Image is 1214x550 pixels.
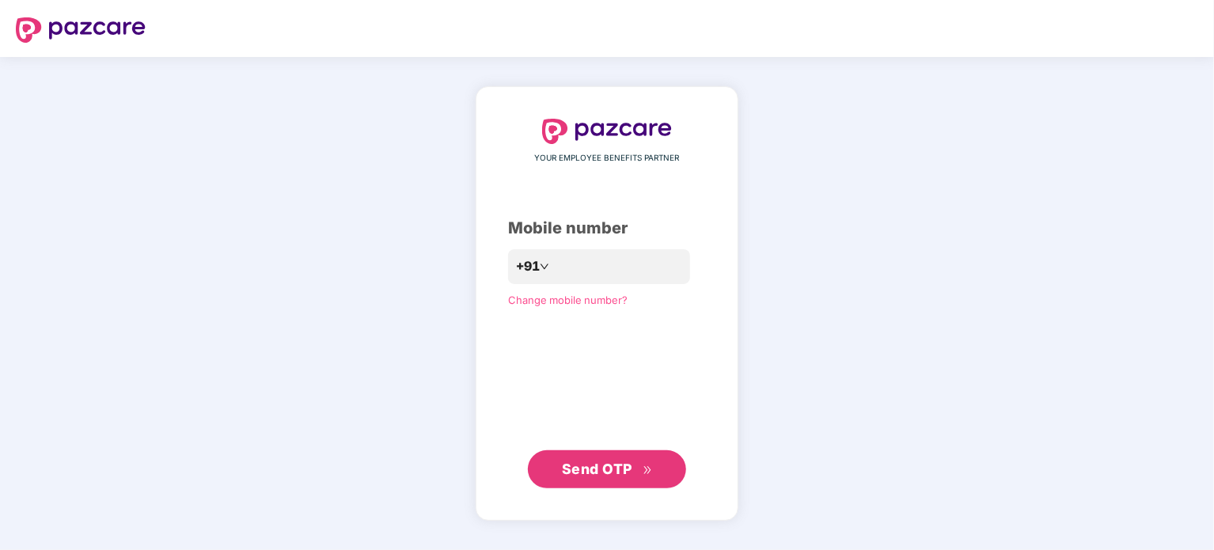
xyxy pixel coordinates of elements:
[516,256,540,276] span: +91
[535,152,680,165] span: YOUR EMPLOYEE BENEFITS PARTNER
[562,461,632,477] span: Send OTP
[16,17,146,43] img: logo
[528,450,686,488] button: Send OTPdouble-right
[542,119,672,144] img: logo
[540,262,549,271] span: down
[508,294,628,306] a: Change mobile number?
[508,216,706,241] div: Mobile number
[643,465,653,476] span: double-right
